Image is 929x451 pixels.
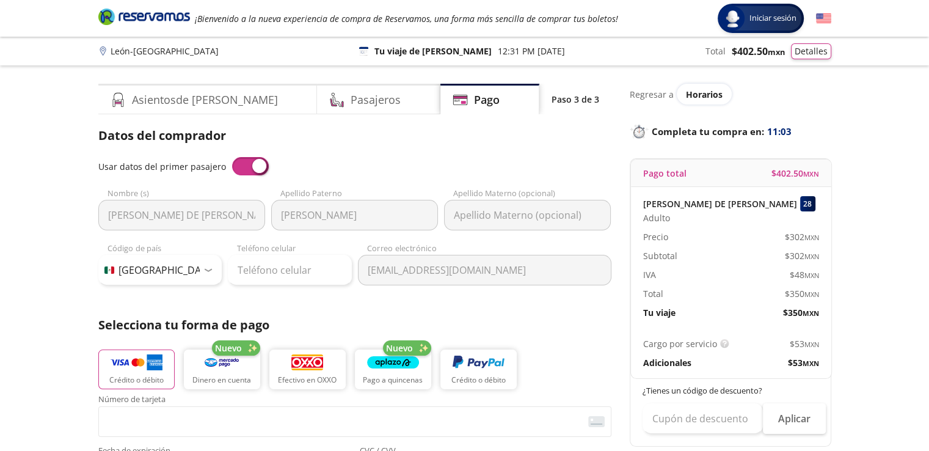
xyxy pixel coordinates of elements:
span: $ 350 [783,306,819,319]
span: Iniciar sesión [745,12,801,24]
small: MXN [768,46,785,57]
img: card [588,416,605,427]
p: Crédito o débito [109,375,164,386]
span: 11:03 [767,125,792,139]
span: $ 402.50 [732,44,785,59]
p: Tu viaje [643,306,676,319]
small: MXN [803,309,819,318]
h4: Pago [474,92,500,108]
h4: Asientos de [PERSON_NAME] [132,92,278,108]
input: Cupón de descuento [643,403,763,434]
p: Pago a quincenas [363,375,423,386]
p: Completa tu compra en : [630,123,831,140]
p: Paso 3 de 3 [552,93,599,106]
p: Total [643,287,663,300]
button: Detalles [791,43,831,59]
iframe: Iframe del número de tarjeta asegurada [104,410,606,433]
p: IVA [643,268,656,281]
button: Pago a quincenas [355,350,431,389]
div: Regresar a ver horarios [630,84,831,105]
small: MXN [803,169,819,178]
p: Subtotal [643,249,677,262]
p: Precio [643,230,668,243]
span: $ 48 [790,268,819,281]
span: Número de tarjeta [98,395,611,406]
span: Usar datos del primer pasajero [98,161,226,172]
span: $ 53 [788,356,819,369]
small: MXN [804,252,819,261]
small: MXN [804,340,819,349]
span: Horarios [686,89,723,100]
button: Crédito o débito [98,350,175,389]
input: Teléfono celular [228,255,352,285]
img: MX [104,266,114,274]
button: Aplicar [763,403,826,434]
span: $ 302 [785,249,819,262]
p: 12:31 PM [DATE] [498,45,565,57]
span: Nuevo [215,342,242,354]
button: Crédito o débito [440,350,517,389]
p: Efectivo en OXXO [278,375,337,386]
input: Nombre (s) [98,200,265,230]
span: Adulto [643,211,670,224]
p: Dinero en cuenta [192,375,251,386]
em: ¡Bienvenido a la nueva experiencia de compra de Reservamos, una forma más sencilla de comprar tus... [195,13,618,24]
span: Nuevo [386,342,413,354]
p: León - [GEOGRAPHIC_DATA] [111,45,219,57]
span: $ 350 [785,287,819,300]
span: $ 302 [785,230,819,243]
input: Apellido Materno (opcional) [444,200,611,230]
p: ¿Tienes un código de descuento? [643,385,820,397]
button: English [816,11,831,26]
a: Brand Logo [98,7,190,29]
p: Pago total [643,167,687,180]
small: MXN [804,233,819,242]
i: Brand Logo [98,7,190,26]
div: 28 [800,196,815,211]
small: MXN [803,359,819,368]
h4: Pasajeros [351,92,401,108]
p: Adicionales [643,356,691,369]
p: Total [705,45,726,57]
p: Datos del comprador [98,127,611,145]
input: Correo electrónico [358,255,611,285]
span: $ 402.50 [771,167,819,180]
button: Efectivo en OXXO [269,350,346,389]
p: Selecciona tu forma de pago [98,316,611,334]
span: $ 53 [790,337,819,350]
iframe: Messagebird Livechat Widget [858,380,917,439]
p: Crédito o débito [451,375,506,386]
button: Dinero en cuenta [184,350,260,389]
p: Regresar a [630,88,674,101]
small: MXN [804,271,819,280]
p: Cargo por servicio [643,337,717,350]
p: Tu viaje de [PERSON_NAME] [374,45,492,57]
p: [PERSON_NAME] DE [PERSON_NAME] [643,197,797,210]
small: MXN [804,290,819,299]
input: Apellido Paterno [271,200,438,230]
